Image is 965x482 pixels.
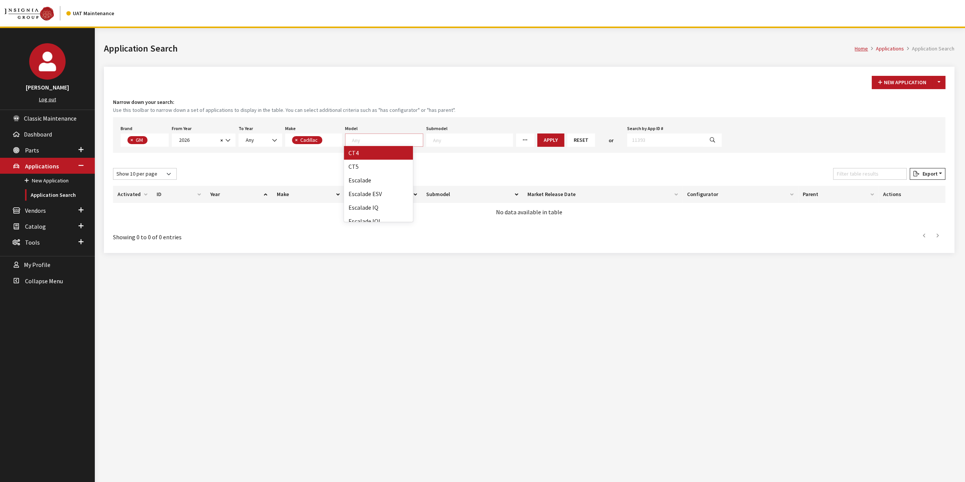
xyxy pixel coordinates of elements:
label: To Year [239,125,253,132]
th: Year: activate to sort column ascending [206,186,272,203]
li: Escalade [344,173,413,187]
li: Escalade IQL [344,214,413,228]
span: Catalog [25,223,46,230]
span: Cadillac [300,137,320,143]
span: Any [243,136,277,144]
th: Market Release Date: activate to sort column ascending [523,186,682,203]
th: ID: activate to sort column ascending [152,186,206,203]
span: 2026 [177,136,218,144]
li: Cadillac [292,136,322,144]
th: Configurator: activate to sort column ascending [683,186,798,203]
img: John Swartwout [29,43,66,80]
span: Classic Maintenance [24,115,77,122]
button: Reset [567,133,595,147]
li: CT5 [344,160,413,173]
label: Brand [121,125,132,132]
div: Showing 0 to 0 of 0 entries [113,227,455,242]
span: Tools [25,239,40,246]
input: 11393 [627,133,704,147]
span: Export [919,170,937,177]
label: Model [345,125,358,132]
label: Search by App ID # [627,125,663,132]
button: New Application [872,76,933,89]
span: Applications [25,162,59,170]
button: Export [910,168,945,180]
span: Any [246,137,254,143]
th: Submodel: activate to sort column ascending [421,186,523,203]
small: Use this toolbar to narrow down a set of applications to display in the table. You can select add... [113,106,945,114]
th: Make: activate to sort column ascending [272,186,344,203]
li: Escalade IQ [344,201,413,214]
td: No data available in table [113,203,945,221]
button: Remove item [292,136,300,144]
textarea: Search [433,137,513,143]
button: Remove all items [218,136,223,145]
label: Make [285,125,296,132]
li: Applications [868,45,904,53]
th: Activated: activate to sort column ascending [113,186,152,203]
a: Log out [39,96,56,103]
input: Filter table results [833,168,907,180]
textarea: Search [149,137,154,144]
span: My Profile [24,261,50,269]
button: Apply [537,133,564,147]
span: × [295,137,298,143]
th: Actions [879,186,945,203]
span: × [220,137,223,144]
span: GM [135,137,145,143]
span: × [130,137,133,143]
div: UAT Maintenance [66,9,114,17]
th: Parent: activate to sort column ascending [798,186,879,203]
span: Dashboard [24,130,52,138]
img: Catalog Maintenance [5,7,54,20]
a: Home [855,45,868,52]
button: Remove item [127,136,135,144]
h3: [PERSON_NAME] [8,83,87,92]
h4: Narrow down your search: [113,98,945,106]
textarea: Search [324,137,328,144]
span: Vendors [25,207,46,214]
span: 2026 [172,133,235,147]
span: or [609,137,614,144]
li: GM [127,136,147,144]
textarea: Search [352,137,423,143]
span: Collapse Menu [25,277,63,285]
span: Parts [25,146,39,154]
label: Submodel [426,125,447,132]
li: Escalade ESV [344,187,413,201]
a: Insignia Group logo [5,6,66,20]
h1: Application Search [104,42,855,55]
span: Any [239,133,282,147]
label: From Year [172,125,191,132]
li: Application Search [904,45,954,53]
li: CT4 [344,146,413,160]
